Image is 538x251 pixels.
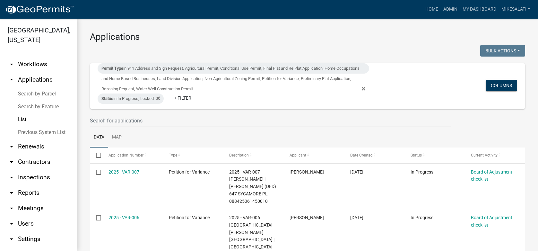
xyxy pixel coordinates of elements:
span: In Progress [411,215,433,220]
i: arrow_drop_down [8,220,15,228]
span: Applicant [290,153,306,157]
datatable-header-cell: Select [90,148,102,163]
span: Petition for Variance [169,169,210,175]
h3: Applications [90,31,525,42]
span: Bryan Olmstead [290,215,324,220]
a: 2025 - VAR-006 [108,215,139,220]
datatable-header-cell: Application Number [102,148,162,163]
span: 09/02/2025 [350,215,363,220]
button: Bulk Actions [480,45,525,57]
datatable-header-cell: Description [223,148,283,163]
a: + Filter [169,92,196,104]
span: 2025 - VAR-007 Oostenink, Marc J | Oostenink, Heidi M (DED) 647 SYCAMORE PL 088425061450010 [229,169,276,204]
i: arrow_drop_down [8,204,15,212]
datatable-header-cell: Current Activity [465,148,525,163]
div: in 911 Address and Sign Request, Agricultural Permit, Conditional Use Permit, Final Plat and Re P... [98,63,369,74]
span: Type [169,153,177,157]
a: Map [108,127,126,148]
span: In Progress [411,169,433,175]
datatable-header-cell: Date Created [344,148,404,163]
a: Home [423,3,441,15]
a: Board of Adjustment checklist [471,215,512,228]
span: Tim Schwind [290,169,324,175]
button: Columns [486,80,517,91]
span: Status [411,153,422,157]
span: Petition for Variance [169,215,210,220]
i: arrow_drop_down [8,143,15,150]
datatable-header-cell: Type [163,148,223,163]
div: in In Progress, Locked [98,94,164,104]
i: arrow_drop_down [8,189,15,197]
i: arrow_drop_down [8,235,15,243]
a: Data [90,127,108,148]
a: MikeSalati [499,3,533,15]
a: Admin [441,3,460,15]
a: My Dashboard [460,3,499,15]
span: Application Number [108,153,143,157]
span: Current Activity [471,153,498,157]
span: 09/02/2025 [350,169,363,175]
span: Status [101,96,113,101]
input: Search for applications [90,114,451,127]
span: Description [229,153,249,157]
a: 2025 - VAR-007 [108,169,139,175]
i: arrow_drop_down [8,60,15,68]
i: arrow_drop_down [8,158,15,166]
i: arrow_drop_down [8,174,15,181]
datatable-header-cell: Applicant [283,148,344,163]
span: Date Created [350,153,373,157]
i: arrow_drop_up [8,76,15,84]
datatable-header-cell: Status [404,148,465,163]
a: Board of Adjustment checklist [471,169,512,182]
span: Permit Type [101,66,123,71]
